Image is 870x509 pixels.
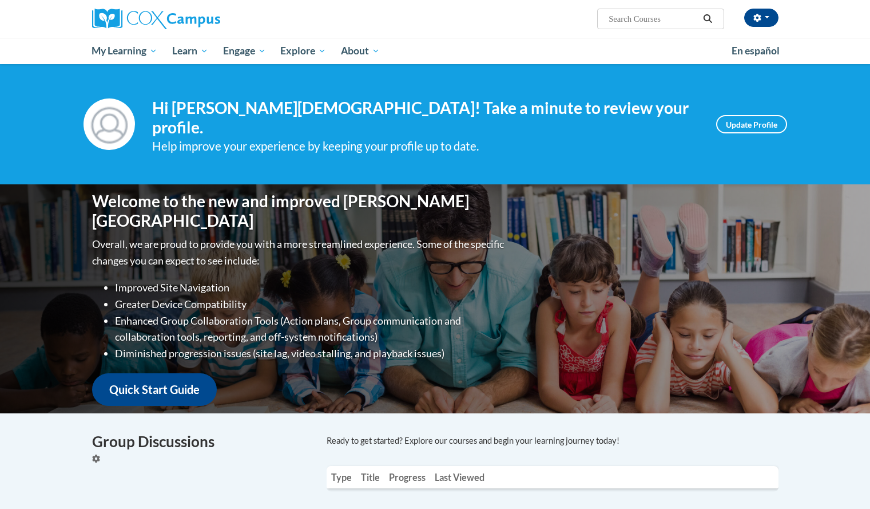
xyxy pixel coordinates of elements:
[92,9,220,29] img: Cox Campus
[724,39,787,63] a: En español
[92,373,217,406] a: Quick Start Guide
[327,466,356,488] th: Type
[716,115,787,133] a: Update Profile
[92,431,309,453] h4: Group Discussions
[172,44,208,58] span: Learn
[115,296,507,313] li: Greater Device Compatibility
[430,466,489,488] th: Last Viewed
[115,279,507,296] li: Improved Site Navigation
[115,345,507,362] li: Diminished progression issues (site lag, video stalling, and playback issues)
[223,44,266,58] span: Engage
[384,466,430,488] th: Progress
[92,192,507,230] h1: Welcome to the new and improved [PERSON_NAME][GEOGRAPHIC_DATA]
[84,98,135,150] img: Profile Image
[85,38,165,64] a: My Learning
[333,38,387,64] a: About
[152,137,699,156] div: Help improve your experience by keeping your profile up to date.
[280,44,326,58] span: Explore
[115,313,507,346] li: Enhanced Group Collaboration Tools (Action plans, Group communication and collaboration tools, re...
[744,9,778,27] button: Account Settings
[732,45,780,57] span: En español
[699,12,716,26] button: Search
[165,38,216,64] a: Learn
[152,98,699,137] h4: Hi [PERSON_NAME][DEMOGRAPHIC_DATA]! Take a minute to review your profile.
[216,38,273,64] a: Engage
[75,38,796,64] div: Main menu
[92,236,507,269] p: Overall, we are proud to provide you with a more streamlined experience. Some of the specific cha...
[92,44,157,58] span: My Learning
[607,12,699,26] input: Search Courses
[92,9,309,29] a: Cox Campus
[356,466,384,488] th: Title
[341,44,380,58] span: About
[273,38,333,64] a: Explore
